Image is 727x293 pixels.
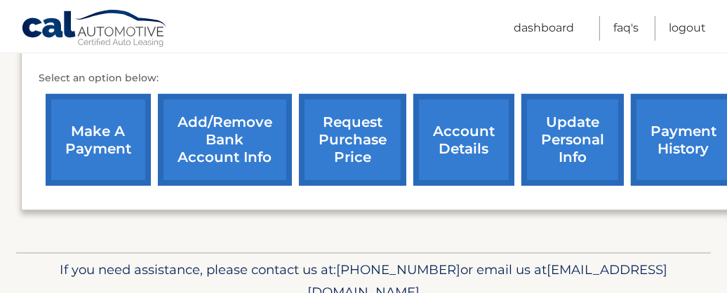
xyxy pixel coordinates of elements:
span: [PHONE_NUMBER] [336,261,460,278]
a: FAQ's [613,16,639,41]
a: Dashboard [514,16,574,41]
a: account details [413,94,514,186]
a: Logout [669,16,706,41]
a: request purchase price [299,94,406,186]
a: Add/Remove bank account info [158,94,292,186]
a: Cal Automotive [21,9,168,50]
a: make a payment [46,94,151,186]
a: update personal info [521,94,624,186]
